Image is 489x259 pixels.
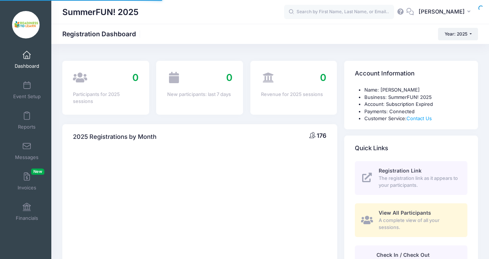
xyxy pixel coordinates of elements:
[355,161,467,195] a: Registration Link The registration link as it appears to your participants.
[364,108,467,115] li: Payments: Connected
[132,72,139,83] span: 0
[167,91,232,98] div: New participants: last 7 days
[31,169,44,175] span: New
[376,252,430,258] span: Check In / Check Out
[10,108,44,133] a: Reports
[62,30,142,38] h1: Registration Dashboard
[355,138,388,159] h4: Quick Links
[10,47,44,73] a: Dashboard
[10,138,44,164] a: Messages
[317,132,326,139] span: 176
[13,93,41,100] span: Event Setup
[364,94,467,101] li: Business: SummerFUN! 2025
[284,5,394,19] input: Search by First Name, Last Name, or Email...
[18,124,36,130] span: Reports
[379,167,422,174] span: Registration Link
[62,4,139,21] h1: SummerFUN! 2025
[438,28,478,40] button: Year: 2025
[379,217,459,231] span: A complete view of all your sessions.
[73,91,138,105] div: Participants for 2025 sessions
[355,203,467,237] a: View All Participants A complete view of all your sessions.
[15,154,38,160] span: Messages
[10,77,44,103] a: Event Setup
[261,91,326,98] div: Revenue for 2025 sessions
[15,63,39,69] span: Dashboard
[364,101,467,108] li: Account: Subscription Expired
[364,86,467,94] li: Name: [PERSON_NAME]
[419,8,465,16] span: [PERSON_NAME]
[379,210,431,216] span: View All Participants
[12,11,40,38] img: SummerFUN! 2025
[407,115,432,121] a: Contact Us
[18,185,36,191] span: Invoices
[364,115,467,122] li: Customer Service:
[320,72,326,83] span: 0
[226,72,232,83] span: 0
[10,199,44,225] a: Financials
[16,215,38,221] span: Financials
[379,175,459,189] span: The registration link as it appears to your participants.
[73,126,157,147] h4: 2025 Registrations by Month
[10,169,44,194] a: InvoicesNew
[355,63,415,84] h4: Account Information
[414,4,478,21] button: [PERSON_NAME]
[445,31,467,37] span: Year: 2025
